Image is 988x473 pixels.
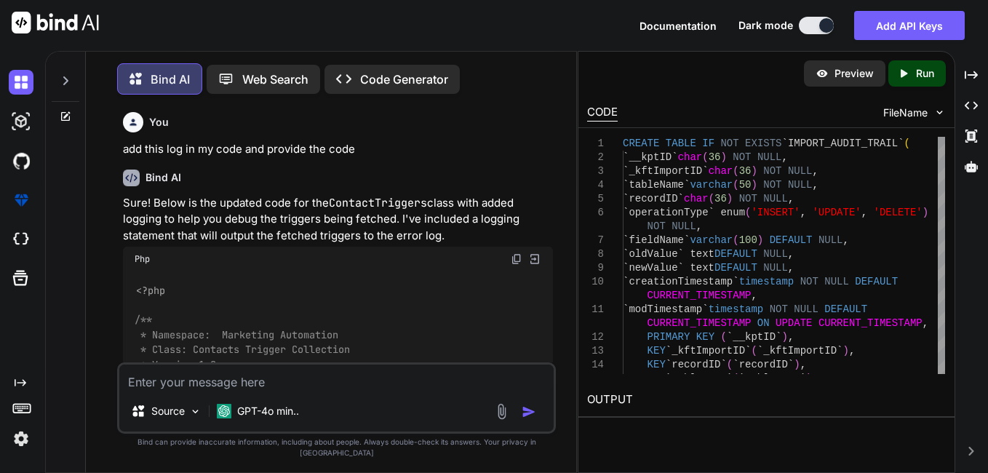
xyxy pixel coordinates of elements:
[135,314,350,401] span: /** * Namespace: Marketing Automation * Class: Contacts Trigger Collection * Version 1.0 * Develo...
[788,193,794,204] span: ,
[587,178,604,192] div: 4
[764,165,782,177] span: NOT
[764,248,789,260] span: NULL
[709,193,714,204] span: (
[666,373,733,384] span: `tableName`
[794,303,819,315] span: NULL
[752,207,800,218] span: 'INSERT'
[189,405,202,418] img: Pick Models
[329,196,427,210] code: ContactTriggers
[727,331,782,343] span: `__kptID`
[587,206,604,220] div: 6
[770,234,813,246] span: DEFAULT
[745,138,781,149] span: EXISTS
[709,151,721,163] span: 36
[151,404,185,418] p: Source
[834,66,874,81] p: Preview
[733,165,739,177] span: (
[678,151,703,163] span: char
[745,207,751,218] span: (
[733,179,739,191] span: (
[648,359,666,370] span: KEY
[757,234,763,246] span: )
[788,179,813,191] span: NULL
[733,373,739,384] span: (
[696,220,702,232] span: ,
[856,276,899,287] span: DEFAULT
[672,220,697,232] span: NULL
[640,20,717,32] span: Documentation
[587,372,604,386] div: 15
[9,109,33,134] img: darkAi-studio
[587,192,604,206] div: 5
[849,345,855,357] span: ,
[587,151,604,164] div: 2
[9,426,33,451] img: settings
[666,359,727,370] span: `recordID`
[721,138,739,149] span: NOT
[776,317,812,329] span: UPDATE
[739,179,752,191] span: 50
[782,138,904,149] span: `IMPORT_AUDIT_TRAIL`
[9,70,33,95] img: darkChat
[587,303,604,317] div: 11
[648,220,666,232] span: NOT
[587,247,604,261] div: 8
[587,330,604,344] div: 12
[578,383,954,417] h2: OUTPUT
[648,290,752,301] span: CURRENT_TIMESTAMP
[522,405,536,419] img: icon
[149,115,169,130] h6: You
[788,262,794,274] span: ,
[217,404,231,418] img: GPT-4o mini
[136,284,165,297] span: <?php
[648,345,666,357] span: KEY
[757,345,843,357] span: `_kftImportID`
[587,137,604,151] div: 1
[757,151,782,163] span: NULL
[883,106,928,120] span: FileName
[623,276,739,287] span: `creationTimestamp`
[623,165,709,177] span: `_kftImportID`
[146,170,181,185] h6: Bind AI
[764,193,789,204] span: NULL
[788,248,794,260] span: ,
[813,179,818,191] span: ,
[764,262,789,274] span: NULL
[800,359,806,370] span: ,
[752,345,757,357] span: (
[587,358,604,372] div: 14
[696,331,714,343] span: KEY
[916,66,934,81] p: Run
[904,138,910,149] span: (
[874,207,923,218] span: 'DELETE'
[623,234,690,246] span: `fieldName`
[703,151,709,163] span: (
[690,234,733,246] span: varchar
[923,207,928,218] span: )
[666,138,696,149] span: TABLE
[151,71,190,88] p: Bind AI
[690,179,733,191] span: varchar
[813,165,818,177] span: ,
[360,71,448,88] p: Code Generator
[714,193,727,204] span: 36
[739,276,794,287] span: timestamp
[648,373,666,384] span: KEY
[684,193,709,204] span: char
[782,151,788,163] span: ,
[738,18,793,33] span: Dark mode
[623,303,709,315] span: `modTimestamp`
[733,234,739,246] span: (
[752,165,757,177] span: )
[135,253,150,265] span: Php
[843,345,849,357] span: )
[237,404,299,418] p: GPT-4o min..
[623,151,678,163] span: `__kptID`
[9,188,33,212] img: premium
[816,67,829,80] img: preview
[733,151,752,163] span: NOT
[923,317,928,329] span: ,
[587,164,604,178] div: 3
[757,317,770,329] span: ON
